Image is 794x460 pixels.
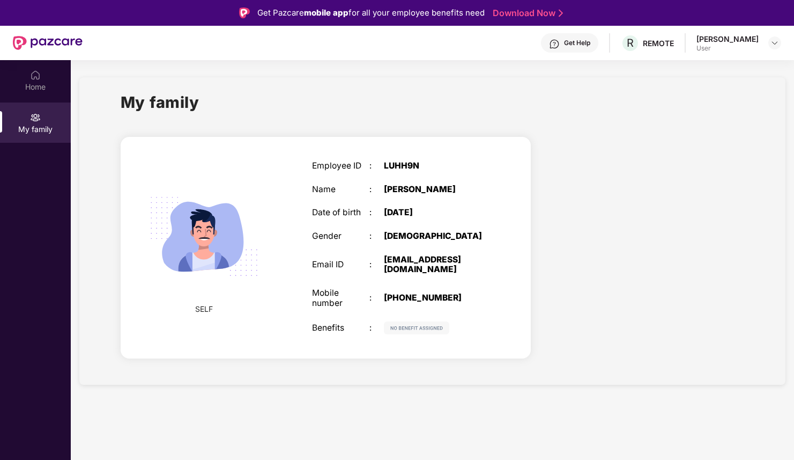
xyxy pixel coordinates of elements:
[369,293,384,303] div: :
[564,39,590,47] div: Get Help
[696,44,759,53] div: User
[627,36,634,49] span: R
[312,323,369,333] div: Benefits
[304,8,348,18] strong: mobile app
[369,208,384,218] div: :
[239,8,250,18] img: Logo
[384,161,485,171] div: LUHH9N
[384,255,485,275] div: [EMAIL_ADDRESS][DOMAIN_NAME]
[312,288,369,308] div: Mobile number
[13,36,83,50] img: New Pazcare Logo
[369,323,384,333] div: :
[312,231,369,242] div: Gender
[369,185,384,195] div: :
[559,8,563,19] img: Stroke
[312,185,369,195] div: Name
[30,112,41,123] img: svg+xml;base64,PHN2ZyB3aWR0aD0iMjAiIGhlaWdodD0iMjAiIHZpZXdCb3g9IjAgMCAyMCAyMCIgZmlsbD0ibm9uZSIgeG...
[384,185,485,195] div: [PERSON_NAME]
[257,6,485,19] div: Get Pazcare for all your employee benefits need
[384,231,485,242] div: [DEMOGRAPHIC_DATA]
[30,70,41,81] img: svg+xml;base64,PHN2ZyBpZD0iSG9tZSIgeG1sbnM9Imh0dHA6Ly93d3cudzMub3JnLzIwMDAvc3ZnIiB3aWR0aD0iMjAiIG...
[369,231,384,242] div: :
[549,39,560,49] img: svg+xml;base64,PHN2ZyBpZD0iSGVscC0zMngzMiIgeG1sbnM9Imh0dHA6Ly93d3cudzMub3JnLzIwMDAvc3ZnIiB3aWR0aD...
[493,8,560,19] a: Download Now
[384,322,449,334] img: svg+xml;base64,PHN2ZyB4bWxucz0iaHR0cDovL3d3dy53My5vcmcvMjAwMC9zdmciIHdpZHRoPSIxMjIiIGhlaWdodD0iMj...
[643,38,674,48] div: REMOTE
[770,39,779,47] img: svg+xml;base64,PHN2ZyBpZD0iRHJvcGRvd24tMzJ4MzIiIHhtbG5zPSJodHRwOi8vd3d3LnczLm9yZy8yMDAwL3N2ZyIgd2...
[312,260,369,270] div: Email ID
[696,34,759,44] div: [PERSON_NAME]
[312,161,369,171] div: Employee ID
[369,161,384,171] div: :
[384,293,485,303] div: [PHONE_NUMBER]
[369,260,384,270] div: :
[312,208,369,218] div: Date of birth
[121,90,199,114] h1: My family
[195,303,213,315] span: SELF
[384,208,485,218] div: [DATE]
[137,170,271,303] img: svg+xml;base64,PHN2ZyB4bWxucz0iaHR0cDovL3d3dy53My5vcmcvMjAwMC9zdmciIHdpZHRoPSIyMjQiIGhlaWdodD0iMT...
